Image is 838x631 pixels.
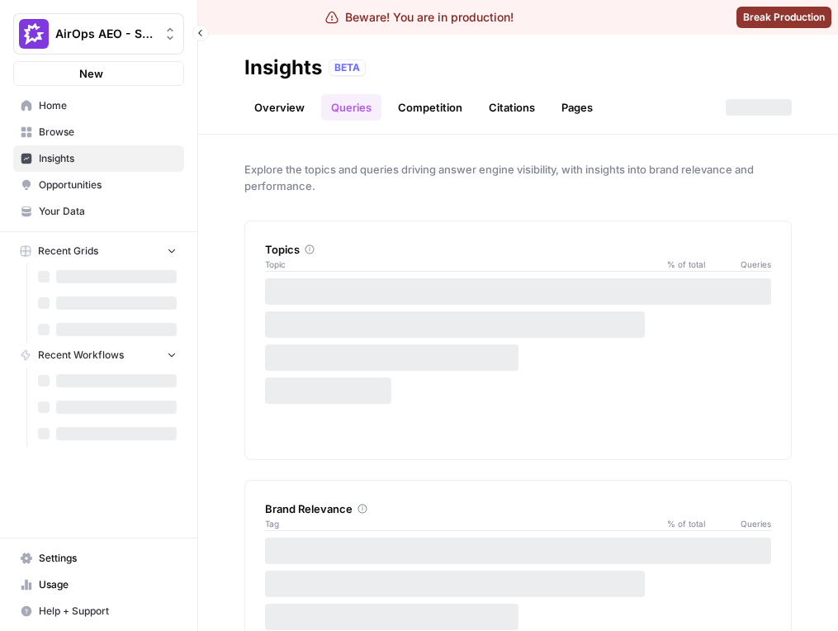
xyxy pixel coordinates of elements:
[265,501,771,517] div: Brand Relevance
[552,94,603,121] a: Pages
[244,55,322,81] div: Insights
[13,172,184,198] a: Opportunities
[55,26,155,42] span: AirOps AEO - Single Brand (Gong)
[479,94,545,121] a: Citations
[13,545,184,572] a: Settings
[265,517,656,530] span: Tag
[39,125,177,140] span: Browse
[13,145,184,172] a: Insights
[13,572,184,598] a: Usage
[13,61,184,86] button: New
[39,551,177,566] span: Settings
[38,244,98,259] span: Recent Grids
[244,161,792,194] span: Explore the topics and queries driving answer engine visibility, with insights into brand relevan...
[13,93,184,119] a: Home
[38,348,124,363] span: Recent Workflows
[743,10,825,25] span: Break Production
[39,151,177,166] span: Insights
[321,94,381,121] a: Queries
[13,343,184,368] button: Recent Workflows
[265,241,771,258] div: Topics
[325,9,514,26] div: Beware! You are in production!
[705,517,771,530] span: Queries
[79,65,103,82] span: New
[19,19,49,49] img: AirOps AEO - Single Brand (Gong) Logo
[13,598,184,624] button: Help + Support
[39,204,177,219] span: Your Data
[244,94,315,121] a: Overview
[265,258,656,271] span: Topic
[656,517,705,530] span: % of total
[39,178,177,192] span: Opportunities
[13,239,184,263] button: Recent Grids
[13,13,184,55] button: Workspace: AirOps AEO - Single Brand (Gong)
[736,7,831,28] button: Break Production
[705,258,771,271] span: Queries
[13,198,184,225] a: Your Data
[388,94,472,121] a: Competition
[39,577,177,592] span: Usage
[656,258,705,271] span: % of total
[13,119,184,145] a: Browse
[39,98,177,113] span: Home
[329,59,366,76] div: BETA
[39,604,177,619] span: Help + Support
